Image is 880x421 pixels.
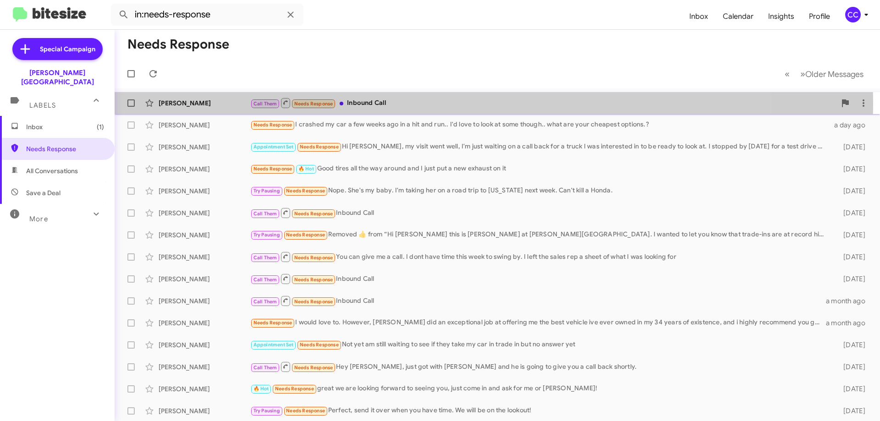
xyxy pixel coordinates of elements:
[26,144,104,153] span: Needs Response
[300,144,339,150] span: Needs Response
[159,340,250,350] div: [PERSON_NAME]
[253,144,294,150] span: Appointment Set
[829,274,873,284] div: [DATE]
[250,207,829,219] div: Inbound Call
[829,120,873,130] div: a day ago
[253,365,277,371] span: Call Them
[127,37,229,52] h1: Needs Response
[829,384,873,394] div: [DATE]
[253,299,277,305] span: Call Them
[253,232,280,238] span: Try Pausing
[829,186,873,196] div: [DATE]
[294,299,333,305] span: Needs Response
[253,408,280,414] span: Try Pausing
[250,383,829,394] div: great we are looking forward to seeing you, just come in and ask for me or [PERSON_NAME]!
[26,122,104,131] span: Inbox
[294,277,333,283] span: Needs Response
[29,215,48,223] span: More
[250,405,829,416] div: Perfect, send it over when you have time. We will be on the lookout!
[779,65,795,83] button: Previous
[159,252,250,262] div: [PERSON_NAME]
[298,166,314,172] span: 🔥 Hot
[826,296,873,306] div: a month ago
[253,386,269,392] span: 🔥 Hot
[829,164,873,174] div: [DATE]
[159,318,250,328] div: [PERSON_NAME]
[111,4,303,26] input: Search
[159,296,250,306] div: [PERSON_NAME]
[253,320,292,326] span: Needs Response
[294,211,333,217] span: Needs Response
[253,122,292,128] span: Needs Response
[250,120,829,130] div: I crashed my car a few weeks ago in a hit and run.. I'd love to look at some though.. what are yo...
[159,120,250,130] div: [PERSON_NAME]
[29,101,56,109] span: Labels
[250,97,836,109] div: Inbound Call
[829,230,873,240] div: [DATE]
[829,252,873,262] div: [DATE]
[159,98,250,108] div: [PERSON_NAME]
[275,386,314,392] span: Needs Response
[26,188,60,197] span: Save a Deal
[286,232,325,238] span: Needs Response
[761,3,802,30] a: Insights
[294,255,333,261] span: Needs Response
[253,342,294,348] span: Appointment Set
[250,186,829,196] div: Nope. She's my baby. I'm taking her on a road trip to [US_STATE] next week. Can't kill a Honda.
[802,3,837,30] a: Profile
[826,318,873,328] div: a month ago
[159,186,250,196] div: [PERSON_NAME]
[159,142,250,152] div: [PERSON_NAME]
[250,339,829,350] div: Not yet am still waiting to see if they take my car in trade in but no answer yet
[159,164,250,174] div: [PERSON_NAME]
[837,7,870,22] button: CC
[829,340,873,350] div: [DATE]
[250,164,829,174] div: Good tires all the way around and I just put a new exhaust on it
[250,230,829,240] div: Removed ‌👍‌ from “ Hi [PERSON_NAME] this is [PERSON_NAME] at [PERSON_NAME][GEOGRAPHIC_DATA]. I wa...
[159,230,250,240] div: [PERSON_NAME]
[250,273,829,284] div: Inbound Call
[829,362,873,372] div: [DATE]
[253,188,280,194] span: Try Pausing
[805,69,863,79] span: Older Messages
[250,251,829,262] div: You can give me a call. I dont have time this week to swing by. I left the sales rep a sheet of w...
[286,188,325,194] span: Needs Response
[253,255,277,261] span: Call Them
[97,122,104,131] span: (1)
[250,142,829,152] div: Hi [PERSON_NAME], my visit went well, I'm just waiting on a call back for a truck I was intereste...
[845,7,861,22] div: CC
[250,317,826,328] div: I would love to. However, [PERSON_NAME] did an exceptional job at offering me the best vehicle iv...
[12,38,103,60] a: Special Campaign
[800,68,805,80] span: »
[253,277,277,283] span: Call Them
[294,101,333,107] span: Needs Response
[40,44,95,54] span: Special Campaign
[253,101,277,107] span: Call Them
[715,3,761,30] a: Calendar
[250,361,829,372] div: Hey [PERSON_NAME], just got with [PERSON_NAME] and he is going to give you a call back shortly.
[795,65,869,83] button: Next
[829,406,873,416] div: [DATE]
[829,142,873,152] div: [DATE]
[682,3,715,30] a: Inbox
[159,362,250,372] div: [PERSON_NAME]
[159,274,250,284] div: [PERSON_NAME]
[785,68,790,80] span: «
[159,208,250,218] div: [PERSON_NAME]
[26,166,78,175] span: All Conversations
[159,406,250,416] div: [PERSON_NAME]
[829,208,873,218] div: [DATE]
[253,166,292,172] span: Needs Response
[253,211,277,217] span: Call Them
[286,408,325,414] span: Needs Response
[294,365,333,371] span: Needs Response
[159,384,250,394] div: [PERSON_NAME]
[250,295,826,306] div: Inbound Call
[780,65,869,83] nav: Page navigation example
[300,342,339,348] span: Needs Response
